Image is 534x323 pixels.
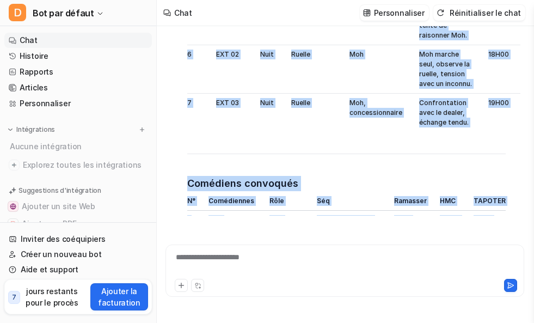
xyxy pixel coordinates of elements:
[394,216,412,224] font: 9H30
[394,197,427,205] font: Ramasser
[291,99,310,107] font: Ruelle
[317,216,373,234] font: 36, 34, 8, 19, EXT 01-03
[20,83,48,92] font: Articles
[374,8,425,17] font: Personnaliser
[187,216,190,224] font: 1
[260,50,274,58] font: Nuit
[4,48,152,64] a: Histoire
[4,262,152,277] a: Aide et support
[488,99,509,107] font: 19H00
[4,96,152,111] a: Personnaliser
[4,157,152,173] a: Explorez toutes les intégrations
[419,50,472,88] font: Moh marche seul, observe la ruelle, tension avec un inconnu.
[363,9,371,17] img: personnaliser
[4,231,152,247] a: Inviter des coéquipiers
[4,64,152,80] a: Rapports
[20,99,70,108] font: Personnaliser
[4,80,152,95] a: Articles
[450,8,521,17] font: Réinitialiser le chat
[19,186,101,194] font: Suggestions d'intégration
[22,202,95,211] font: Ajouter un site Web
[474,197,506,205] font: TAPOTER
[187,99,192,107] font: 7
[9,160,20,170] img: explorer toutes les intégrations
[317,197,330,205] font: Séq
[20,67,53,76] font: Rapports
[20,51,48,60] font: Histoire
[4,215,152,233] button: Ajouter un PDFAjouter un PDF
[4,247,152,262] a: Créer un nouveau bot
[260,99,274,107] font: Nuit
[349,50,364,58] font: Moh
[12,293,16,301] font: 7
[440,216,461,224] font: 10H00
[174,8,192,17] font: Chat
[23,160,142,169] font: Explorez toutes les intégrations
[138,126,146,133] img: menu_add.svg
[26,287,78,307] font: jours restants pour le procès
[21,234,106,243] font: Inviter des coéquipiers
[22,219,77,228] font: Ajouter un PDF
[291,50,310,58] font: Ruelle
[16,125,55,133] font: Intégrations
[349,99,402,117] font: Moh, concessionnaire
[360,5,429,21] button: Personnaliser
[440,197,456,205] font: HMC
[10,203,16,210] img: Ajouter un site Web
[14,6,22,19] font: D
[10,142,82,151] font: Aucune intégration
[269,216,284,224] font: Moh
[208,216,223,224] font: Moh
[7,126,14,133] img: développer le menu
[4,33,152,48] a: Chat
[488,50,509,58] font: 18H00
[269,197,284,205] font: Rôle
[216,50,239,58] font: EXT 02
[33,8,94,19] font: Bot par défaut
[10,221,16,227] img: Ajouter un PDF
[474,216,493,224] font: 11H00
[208,197,254,205] font: Comédiennes
[20,35,38,45] font: Chat
[216,99,239,107] font: EXT 03
[187,50,192,58] font: 6
[419,99,469,126] font: Confrontation avec le dealer, échange tendu.
[21,265,78,274] font: Aide et support
[4,124,58,135] button: Intégrations
[21,249,101,259] font: Créer un nouveau bot
[98,287,140,307] font: Ajouter la facturation
[187,197,195,205] font: N°
[90,283,148,310] button: Ajouter la facturation
[433,5,525,21] button: Réinitialiser le chat
[187,178,298,189] font: Comédiens convoqués
[437,9,444,17] img: réinitialiser
[4,198,152,215] button: Ajouter un site WebAjouter un site Web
